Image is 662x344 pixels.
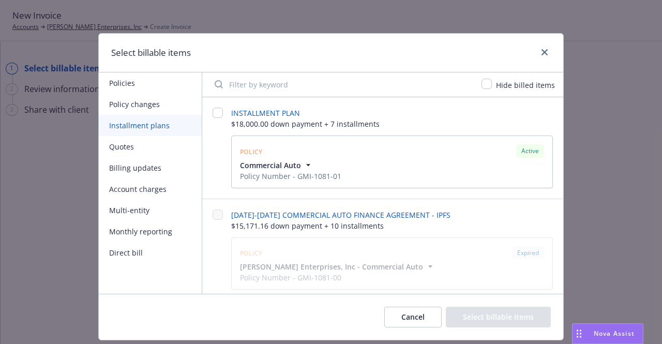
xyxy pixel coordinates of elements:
span: Policy [240,147,263,156]
span: Policy Number - GMI-1081-00 [240,272,435,283]
button: Quotes [99,136,202,157]
span: $15,171.16 down payment + 10 installments [231,220,553,231]
div: Expired [512,246,544,259]
button: Cancel [384,307,442,327]
button: Commercial Auto [240,160,341,171]
button: Policy changes [99,94,202,115]
span: $18,000.00 down payment + 7 installments [231,118,553,129]
button: Billing updates [99,157,202,178]
span: Policy [240,249,263,258]
span: INSTALLMENT PLAN [231,108,300,118]
div: Active [516,144,544,157]
span: Policy Number - GMI-1081-01 [240,171,341,182]
button: Monthly reporting [99,221,202,242]
button: Account charges [99,178,202,200]
span: [DATE]-[DATE] Commercial Auto Finance Agreement - IPFS [231,210,450,220]
span: Hide billed items [496,80,555,90]
button: Installment plans [99,115,202,136]
button: Direct bill [99,242,202,263]
input: Filter by keyword [208,74,475,95]
span: Nova Assist [594,329,635,338]
a: close [538,46,551,58]
span: PolicyExpired[PERSON_NAME] Enterprises, Inc - Commercial AutoPolicy Number - GMI-1081-00 [231,237,553,290]
span: Commercial Auto [240,160,301,171]
div: Drag to move [573,324,585,343]
h1: Select billable items [111,46,191,59]
button: Nova Assist [572,323,643,344]
button: [PERSON_NAME] Enterprises, Inc - Commercial Auto [240,261,435,272]
span: [PERSON_NAME] Enterprises, Inc - Commercial Auto [240,261,423,272]
button: Policies [99,72,202,94]
button: Multi-entity [99,200,202,221]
